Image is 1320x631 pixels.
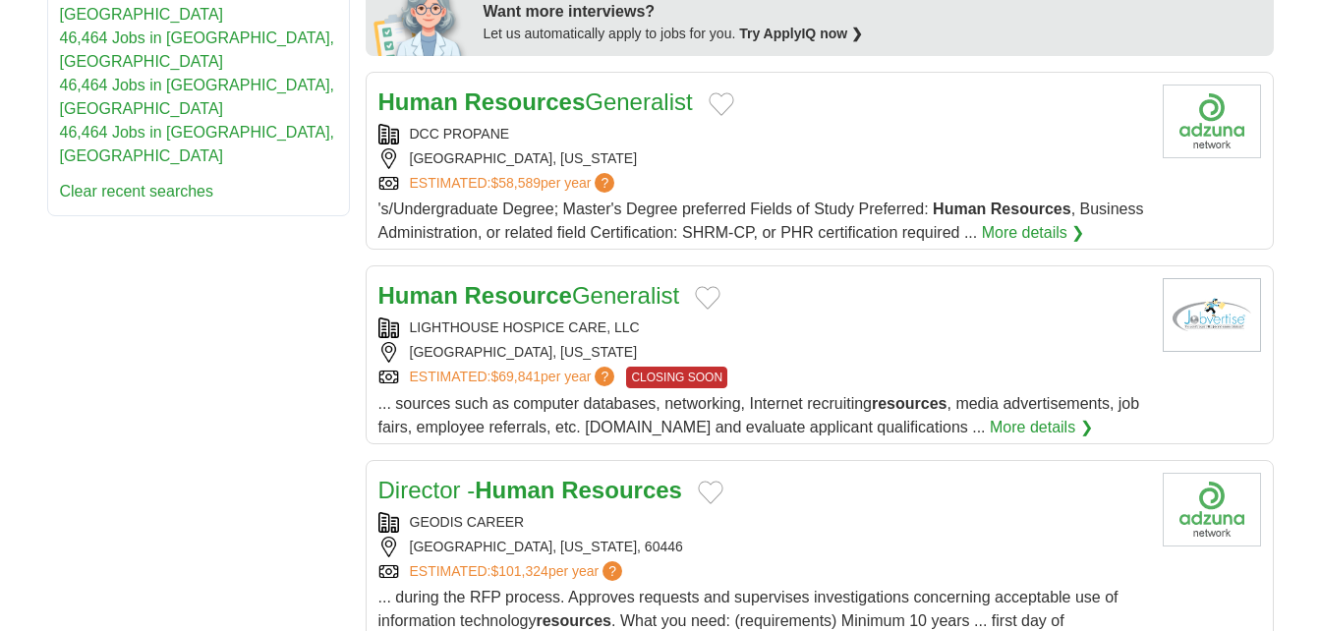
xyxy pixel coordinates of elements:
[465,88,586,115] strong: Resources
[60,77,335,117] a: 46,464 Jobs in [GEOGRAPHIC_DATA], [GEOGRAPHIC_DATA]
[695,286,720,310] button: Add to favorite jobs
[378,201,1144,241] span: 's/Undergraduate Degree; Master's Degree preferred Fields of Study Preferred: ​ , Business Admini...
[475,477,554,503] strong: Human
[991,201,1071,217] strong: Resources
[595,173,614,193] span: ?
[709,92,734,116] button: Add to favorite jobs
[490,563,547,579] span: $101,324
[595,367,614,386] span: ?
[490,369,541,384] span: $69,841
[378,537,1147,557] div: [GEOGRAPHIC_DATA], [US_STATE], 60446
[378,477,682,503] a: Director -Human Resources
[1163,85,1261,158] img: Company logo
[60,124,335,164] a: 46,464 Jobs in [GEOGRAPHIC_DATA], [GEOGRAPHIC_DATA]
[536,612,611,629] strong: resources
[933,201,986,217] strong: Human
[626,367,727,388] span: CLOSING SOON
[1163,473,1261,546] img: Company logo
[982,221,1085,245] a: More details ❯
[490,175,541,191] span: $58,589
[410,173,619,194] a: ESTIMATED:$58,589per year?
[410,561,627,582] a: ESTIMATED:$101,324per year?
[378,88,458,115] strong: Human
[378,512,1147,533] div: GEODIS CAREER
[378,317,1147,338] div: LIGHTHOUSE HOSPICE CARE, LLC
[378,88,693,115] a: Human ResourcesGeneralist
[378,342,1147,363] div: [GEOGRAPHIC_DATA], [US_STATE]
[60,183,214,200] a: Clear recent searches
[410,367,619,388] a: ESTIMATED:$69,841per year?
[378,124,1147,144] div: DCC PROPANE
[465,282,572,309] strong: Resource
[484,24,1262,44] div: Let us automatically apply to jobs for you.
[60,29,335,70] a: 46,464 Jobs in [GEOGRAPHIC_DATA], [GEOGRAPHIC_DATA]
[603,561,622,581] span: ?
[872,395,947,412] strong: resources
[378,148,1147,169] div: [GEOGRAPHIC_DATA], [US_STATE]
[378,282,458,309] strong: Human
[561,477,682,503] strong: Resources
[990,416,1093,439] a: More details ❯
[739,26,863,41] a: Try ApplyIQ now ❯
[1163,278,1261,352] img: Company logo
[698,481,723,504] button: Add to favorite jobs
[378,282,680,309] a: Human ResourceGeneralist
[378,395,1140,435] span: ... sources such as computer databases, networking, Internet recruiting , media advertisements, j...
